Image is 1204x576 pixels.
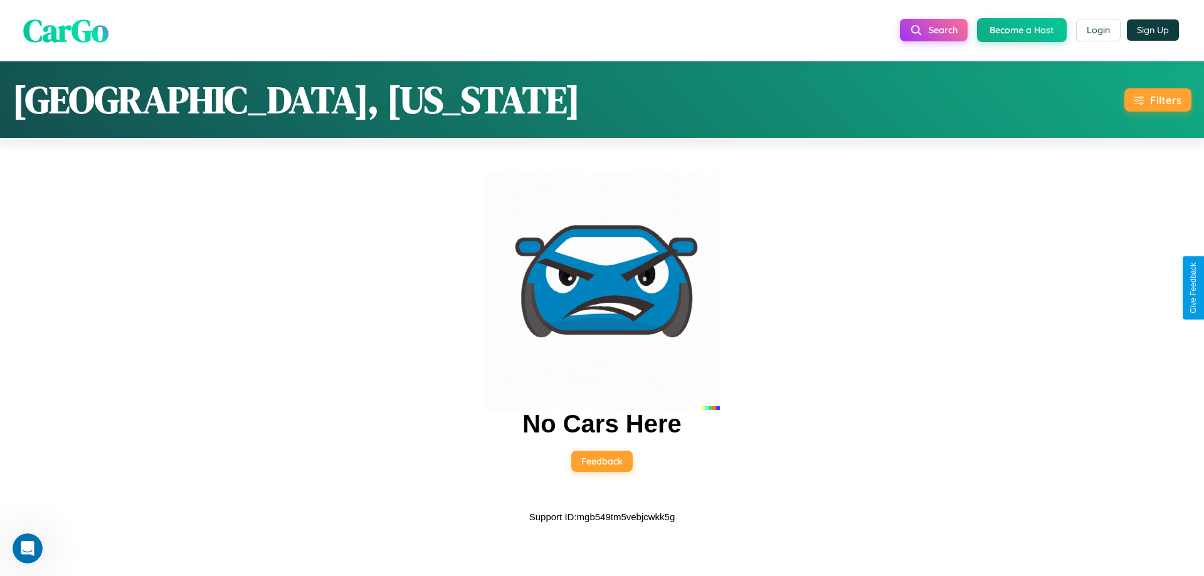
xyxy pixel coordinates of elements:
div: Filters [1150,93,1181,107]
h2: No Cars Here [522,410,681,438]
span: CarGo [23,8,108,51]
div: Give Feedback [1189,263,1198,313]
img: car [484,174,720,410]
button: Feedback [571,451,633,472]
button: Sign Up [1127,19,1179,41]
span: Search [929,24,958,36]
button: Search [900,19,968,41]
button: Filters [1124,88,1191,112]
p: Support ID: mgb549tm5vebjcwkk5g [529,508,675,525]
button: Login [1076,19,1121,41]
button: Become a Host [977,18,1067,42]
h1: [GEOGRAPHIC_DATA], [US_STATE] [13,74,580,125]
iframe: Intercom live chat [13,533,43,563]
